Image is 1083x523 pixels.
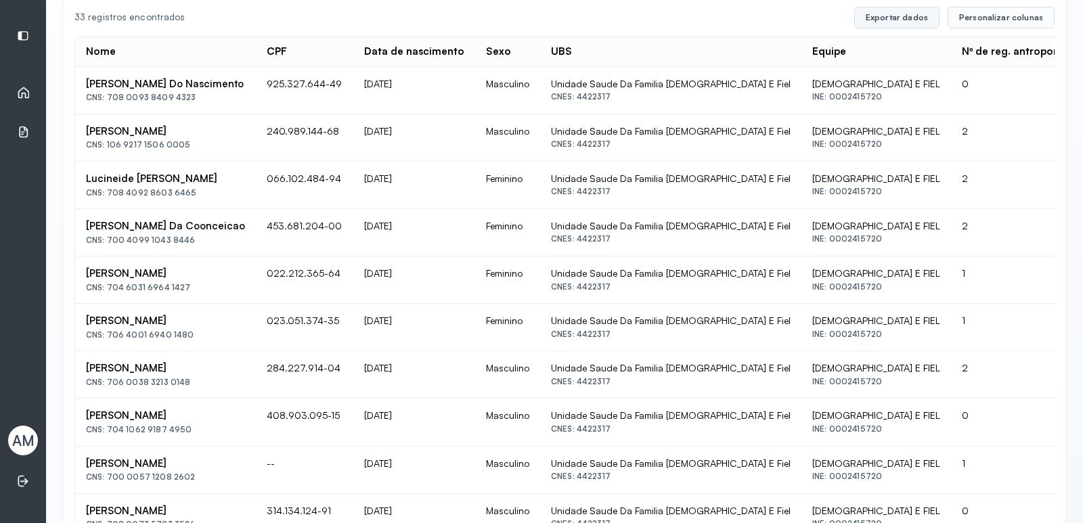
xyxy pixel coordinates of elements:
[551,505,791,517] div: Unidade Saude Da Familia [DEMOGRAPHIC_DATA] E Fiel
[86,173,245,185] div: Lucineide [PERSON_NAME]
[86,45,116,58] div: Nome
[475,114,540,162] td: Masculino
[256,114,353,162] td: 240.989.144-68
[812,472,940,481] div: INE: 0002415720
[551,362,791,374] div: Unidade Saude Da Familia [DEMOGRAPHIC_DATA] E Fiel
[475,447,540,494] td: Masculino
[12,432,35,449] span: AM
[812,92,940,101] div: INE: 0002415720
[353,304,475,351] td: [DATE]
[812,424,940,434] div: INE: 0002415720
[812,45,846,58] div: Equipe
[256,209,353,256] td: 453.681.204-00
[551,267,791,279] div: Unidade Saude Da Familia [DEMOGRAPHIC_DATA] E Fiel
[812,125,940,137] div: [DEMOGRAPHIC_DATA] E FIEL
[256,256,353,304] td: 022.212.365-64
[486,45,511,58] div: Sexo
[256,447,353,494] td: --
[353,162,475,209] td: [DATE]
[86,267,245,280] div: [PERSON_NAME]
[86,505,245,518] div: [PERSON_NAME]
[74,12,843,23] div: 33 registros encontrados
[812,362,940,374] div: [DEMOGRAPHIC_DATA] E FIEL
[812,409,940,422] div: [DEMOGRAPHIC_DATA] E FIEL
[86,330,245,340] div: CNS: 706 4001 6940 1480
[475,67,540,114] td: Masculino
[812,315,940,327] div: [DEMOGRAPHIC_DATA] E FIEL
[551,125,791,137] div: Unidade Saude Da Familia [DEMOGRAPHIC_DATA] E Fiel
[854,7,940,28] button: Exportar dados
[551,173,791,185] div: Unidade Saude Da Familia [DEMOGRAPHIC_DATA] E Fiel
[551,409,791,422] div: Unidade Saude Da Familia [DEMOGRAPHIC_DATA] E Fiel
[353,447,475,494] td: [DATE]
[551,78,791,90] div: Unidade Saude Da Familia [DEMOGRAPHIC_DATA] E Fiel
[256,304,353,351] td: 023.051.374-35
[959,12,1043,23] span: Personalizar colunas
[353,256,475,304] td: [DATE]
[475,304,540,351] td: Feminino
[551,424,791,434] div: CNES: 4422317
[551,92,791,101] div: CNES: 4422317
[256,399,353,446] td: 408.903.095-15
[86,457,245,470] div: [PERSON_NAME]
[812,282,940,292] div: INE: 0002415720
[475,209,540,256] td: Feminino
[86,425,245,434] div: CNS: 704 1062 9187 4950
[812,505,940,517] div: [DEMOGRAPHIC_DATA] E FIEL
[812,173,940,185] div: [DEMOGRAPHIC_DATA] E FIEL
[256,162,353,209] td: 066.102.484-94
[551,457,791,470] div: Unidade Saude Da Familia [DEMOGRAPHIC_DATA] E Fiel
[551,220,791,232] div: Unidade Saude Da Familia [DEMOGRAPHIC_DATA] E Fiel
[86,78,245,91] div: [PERSON_NAME] Do Nascimento
[353,351,475,399] td: [DATE]
[86,93,245,102] div: CNS: 708 0093 8409 4323
[353,114,475,162] td: [DATE]
[86,472,245,482] div: CNS: 700 0057 1208 2602
[86,315,245,327] div: [PERSON_NAME]
[86,220,245,233] div: [PERSON_NAME] Da Coonceicao
[475,351,540,399] td: Masculino
[86,188,245,198] div: CNS: 708 4092 8603 6465
[551,329,791,339] div: CNES: 4422317
[812,78,940,90] div: [DEMOGRAPHIC_DATA] E FIEL
[812,329,940,339] div: INE: 0002415720
[551,377,791,386] div: CNES: 4422317
[812,377,940,386] div: INE: 0002415720
[256,351,353,399] td: 284.227.914-04
[86,409,245,422] div: [PERSON_NAME]
[364,45,464,58] div: Data de nascimento
[475,256,540,304] td: Feminino
[86,362,245,375] div: [PERSON_NAME]
[812,220,940,232] div: [DEMOGRAPHIC_DATA] E FIEL
[948,7,1055,28] button: Personalizar colunas
[475,162,540,209] td: Feminino
[551,234,791,244] div: CNES: 4422317
[551,472,791,481] div: CNES: 4422317
[551,187,791,196] div: CNES: 4422317
[551,45,572,58] div: UBS
[551,282,791,292] div: CNES: 4422317
[812,457,940,470] div: [DEMOGRAPHIC_DATA] E FIEL
[86,140,245,150] div: CNS: 106 9217 1506 0005
[86,283,245,292] div: CNS: 704 6031 6964 1427
[551,315,791,327] div: Unidade Saude Da Familia [DEMOGRAPHIC_DATA] E Fiel
[812,267,940,279] div: [DEMOGRAPHIC_DATA] E FIEL
[267,45,287,58] div: CPF
[86,378,245,387] div: CNS: 706 0038 3213 0148
[812,234,940,244] div: INE: 0002415720
[551,139,791,149] div: CNES: 4422317
[475,399,540,446] td: Masculino
[353,399,475,446] td: [DATE]
[256,67,353,114] td: 925.327.644-49
[812,139,940,149] div: INE: 0002415720
[353,67,475,114] td: [DATE]
[86,235,245,245] div: CNS: 700 4099 1043 8446
[353,209,475,256] td: [DATE]
[86,125,245,138] div: [PERSON_NAME]
[812,187,940,196] div: INE: 0002415720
